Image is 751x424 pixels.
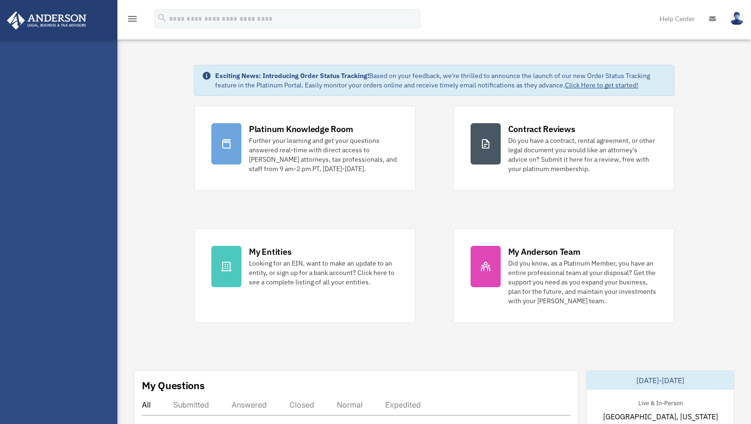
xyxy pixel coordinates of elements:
a: My Anderson Team Did you know, as a Platinum Member, you have an entire professional team at your... [453,228,675,323]
div: My Questions [142,378,205,393]
i: search [157,13,167,23]
div: Submitted [173,400,209,409]
div: Normal [337,400,363,409]
a: Contract Reviews Do you have a contract, rental agreement, or other legal document you would like... [453,106,675,191]
div: Based on your feedback, we're thrilled to announce the launch of our new Order Status Tracking fe... [215,71,666,90]
div: Platinum Knowledge Room [249,123,353,135]
div: Further your learning and get your questions answered real-time with direct access to [PERSON_NAM... [249,136,398,173]
div: [DATE]-[DATE] [587,371,734,390]
a: Click Here to get started! [565,81,638,89]
strong: Exciting News: Introducing Order Status Tracking! [215,71,369,80]
img: User Pic [730,12,744,25]
div: Looking for an EIN, want to make an update to an entity, or sign up for a bank account? Click her... [249,259,398,287]
a: Platinum Knowledge Room Further your learning and get your questions answered real-time with dire... [194,106,416,191]
div: Closed [289,400,314,409]
div: Do you have a contract, rental agreement, or other legal document you would like an attorney's ad... [508,136,658,173]
a: menu [127,16,138,24]
a: My Entities Looking for an EIN, want to make an update to an entity, or sign up for a bank accoun... [194,228,416,323]
span: [GEOGRAPHIC_DATA], [US_STATE] [603,411,718,422]
img: Anderson Advisors Platinum Portal [4,11,89,30]
div: Answered [232,400,267,409]
div: My Entities [249,246,291,258]
div: Contract Reviews [508,123,575,135]
div: Did you know, as a Platinum Member, you have an entire professional team at your disposal? Get th... [508,259,658,306]
div: All [142,400,151,409]
div: My Anderson Team [508,246,581,258]
div: Expedited [385,400,421,409]
i: menu [127,13,138,24]
div: Live & In-Person [631,397,690,407]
